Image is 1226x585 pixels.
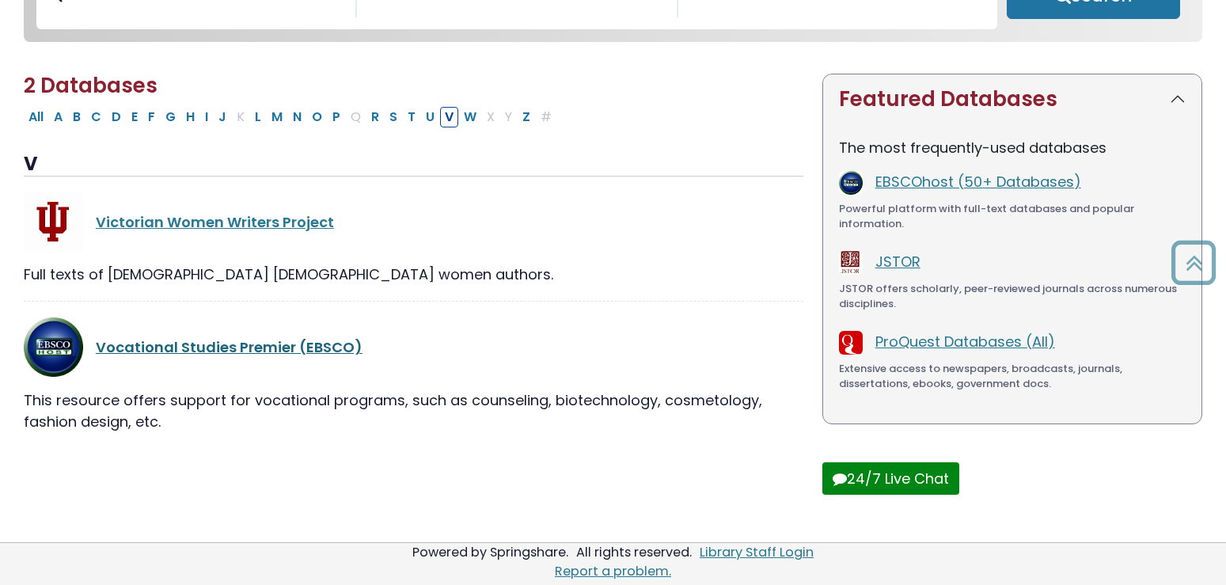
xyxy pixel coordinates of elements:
[307,107,327,127] button: Filter Results O
[24,106,558,126] div: Alpha-list to filter by first letter of database name
[24,264,803,285] div: Full texts of [DEMOGRAPHIC_DATA] [DEMOGRAPHIC_DATA] women authors.
[86,107,106,127] button: Filter Results C
[96,212,334,232] a: Victorian Women Writers Project
[700,543,814,561] a: Library Staff Login
[328,107,345,127] button: Filter Results P
[875,332,1055,351] a: ProQuest Databases (All)
[555,562,671,580] a: Report a problem.
[96,337,362,357] a: Vocational Studies Premier (EBSCO)
[24,71,158,100] span: 2 Databases
[200,107,213,127] button: Filter Results I
[822,462,959,495] button: 24/7 Live Chat
[161,107,180,127] button: Filter Results G
[839,137,1186,158] p: The most frequently-used databases
[875,172,1081,192] a: EBSCOhost (50+ Databases)
[24,153,803,177] h3: V
[49,107,67,127] button: Filter Results A
[875,252,920,272] a: JSTOR
[403,107,420,127] button: Filter Results T
[385,107,402,127] button: Filter Results S
[823,74,1201,124] button: Featured Databases
[410,543,571,561] div: Powered by Springshare.
[143,107,160,127] button: Filter Results F
[366,107,384,127] button: Filter Results R
[267,107,287,127] button: Filter Results M
[24,107,48,127] button: All
[24,389,803,432] div: This resource offers support for vocational programs, such as counseling, biotechnology, cosmetol...
[839,361,1186,392] div: Extensive access to newspapers, broadcasts, journals, dissertations, ebooks, government docs.
[288,107,306,127] button: Filter Results N
[839,201,1186,232] div: Powerful platform with full-text databases and popular information.
[181,107,199,127] button: Filter Results H
[214,107,231,127] button: Filter Results J
[1165,248,1222,277] a: Back to Top
[127,107,142,127] button: Filter Results E
[107,107,126,127] button: Filter Results D
[250,107,266,127] button: Filter Results L
[574,543,694,561] div: All rights reserved.
[459,107,481,127] button: Filter Results W
[518,107,535,127] button: Filter Results Z
[68,107,85,127] button: Filter Results B
[440,107,458,127] button: Filter Results V
[839,281,1186,312] div: JSTOR offers scholarly, peer-reviewed journals across numerous disciplines.
[421,107,439,127] button: Filter Results U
